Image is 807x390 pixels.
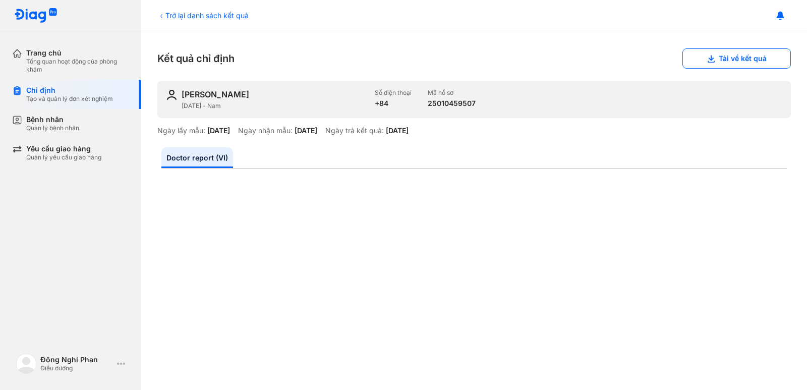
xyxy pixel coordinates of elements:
[26,115,79,124] div: Bệnh nhân
[325,126,384,135] div: Ngày trả kết quả:
[165,89,178,101] img: user-icon
[182,102,367,110] div: [DATE] - Nam
[26,153,101,161] div: Quản lý yêu cầu giao hàng
[182,89,249,100] div: [PERSON_NAME]
[26,86,113,95] div: Chỉ định
[157,126,205,135] div: Ngày lấy mẫu:
[238,126,293,135] div: Ngày nhận mẫu:
[295,126,317,135] div: [DATE]
[16,354,36,374] img: logo
[375,89,412,97] div: Số điện thoại
[14,8,57,24] img: logo
[428,99,476,108] div: 25010459507
[26,58,129,74] div: Tổng quan hoạt động của phòng khám
[26,124,79,132] div: Quản lý bệnh nhân
[26,95,113,103] div: Tạo và quản lý đơn xét nghiệm
[40,364,113,372] div: Điều dưỡng
[161,147,233,168] a: Doctor report (VI)
[40,355,113,364] div: Đông Nghi Phan
[26,48,129,58] div: Trang chủ
[207,126,230,135] div: [DATE]
[386,126,409,135] div: [DATE]
[157,48,791,69] div: Kết quả chỉ định
[157,10,249,21] div: Trở lại danh sách kết quả
[375,99,412,108] div: +84
[428,89,476,97] div: Mã hồ sơ
[26,144,101,153] div: Yêu cầu giao hàng
[682,48,791,69] button: Tải về kết quả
